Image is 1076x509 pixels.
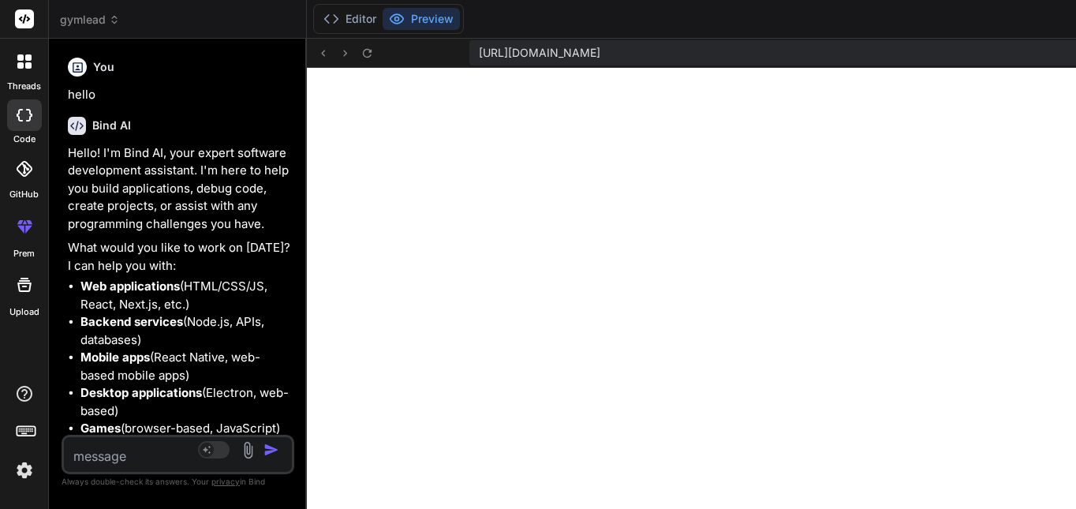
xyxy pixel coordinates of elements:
span: gymlead [60,12,120,28]
p: Always double-check its answers. Your in Bind [62,474,294,489]
h6: Bind AI [92,118,131,133]
strong: Desktop applications [80,385,202,400]
span: [URL][DOMAIN_NAME] [479,45,600,61]
span: privacy [211,477,240,486]
h6: You [93,59,114,75]
img: settings [11,457,38,484]
strong: Mobile apps [80,350,150,365]
label: GitHub [9,188,39,201]
strong: Games [80,421,121,436]
li: (browser-based, JavaScript) [80,420,291,438]
label: code [13,133,35,146]
img: attachment [239,441,257,459]
label: threads [7,80,41,93]
button: Preview [383,8,460,30]
strong: Web applications [80,279,180,294]
button: Editor [317,8,383,30]
li: (Node.js, APIs, databases) [80,313,291,349]
img: icon [263,442,279,458]
p: hello [68,86,291,104]
li: (HTML/CSS/JS, React, Next.js, etc.) [80,278,291,313]
label: Upload [9,305,39,319]
p: What would you like to work on [DATE]? I can help you with: [68,239,291,275]
li: (Electron, web-based) [80,384,291,420]
li: (React Native, web-based mobile apps) [80,349,291,384]
label: prem [13,247,35,260]
p: Hello! I'm Bind AI, your expert software development assistant. I'm here to help you build applic... [68,144,291,234]
strong: Backend services [80,314,183,329]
